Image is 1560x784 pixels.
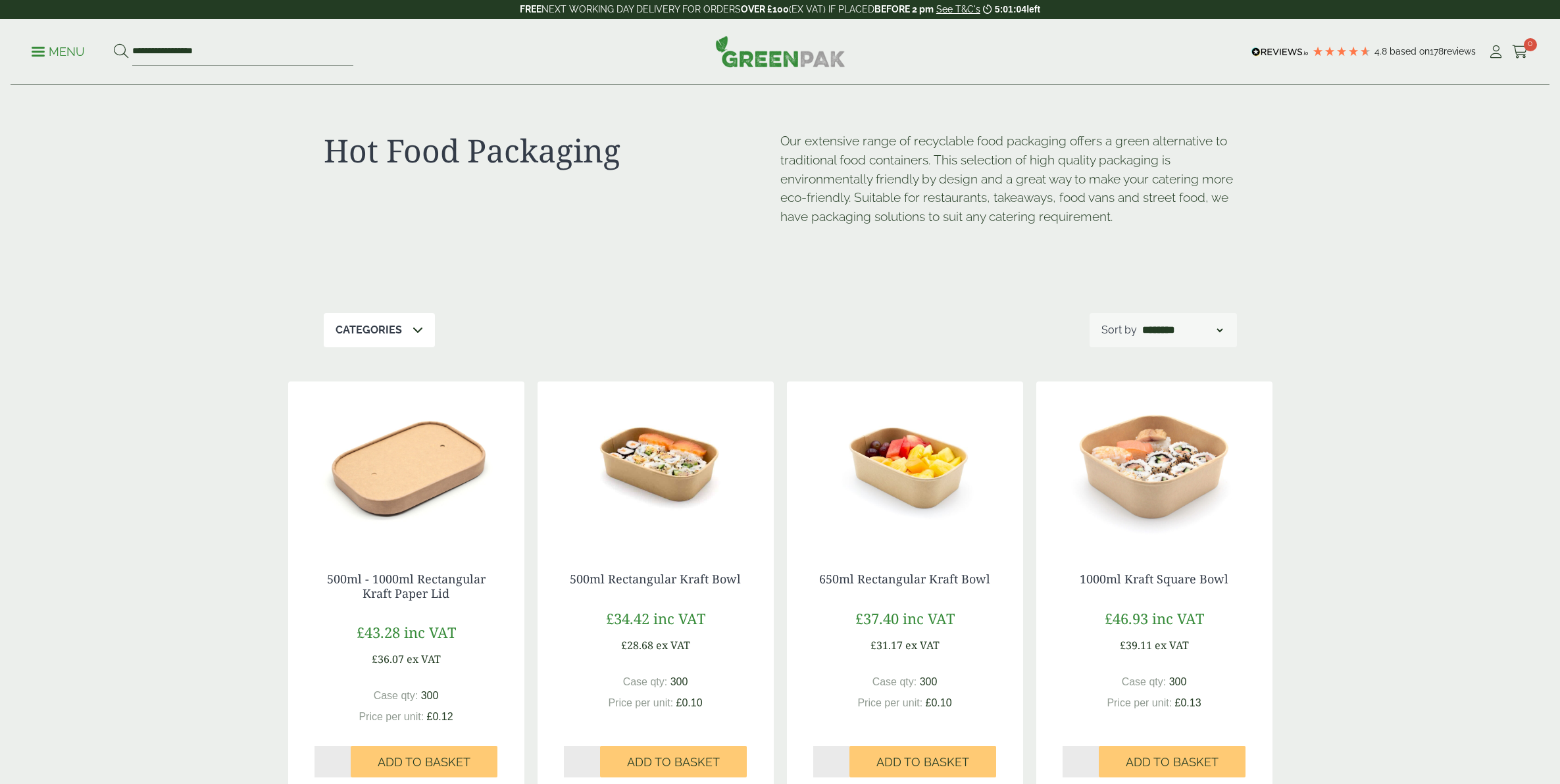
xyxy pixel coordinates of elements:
span: 300 [920,676,938,687]
span: £37.40 [855,608,899,628]
span: £0.13 [1175,697,1201,708]
div: 4.78 Stars [1312,45,1371,57]
span: £31.17 [870,638,903,652]
span: £39.11 [1120,638,1152,652]
span: Case qty: [872,676,917,687]
img: 500ml Rectangular Kraft Bowl with food contents [538,381,774,546]
span: 300 [421,690,439,701]
strong: FREE [520,4,541,14]
span: Price per unit: [608,697,673,708]
select: Shop order [1140,322,1225,338]
span: £0.10 [676,697,703,708]
a: 650ml Rectangular Kraft Bowl [819,571,990,587]
span: Price per unit: [857,697,922,708]
span: £0.12 [427,711,453,722]
a: See T&C's [936,4,980,14]
p: Categories [336,322,402,338]
span: 300 [1169,676,1187,687]
img: GreenPak Supplies [715,36,845,67]
a: 500ml - 1000ml Rectangular Kraft Paper Lid [327,571,486,601]
img: REVIEWS.io [1251,47,1309,57]
span: Price per unit: [359,711,424,722]
img: 650ml Rectangular Kraft Bowl with food contents [787,381,1023,546]
span: ex VAT [656,638,690,652]
button: Add to Basket [351,746,497,777]
span: 178 [1430,46,1444,57]
span: ex VAT [407,652,441,666]
h1: Hot Food Packaging [324,132,780,170]
span: inc VAT [1152,608,1204,628]
span: Case qty: [374,690,418,701]
span: inc VAT [404,622,456,642]
img: 2723009 1000ml Square Kraft Bowl with Sushi contents [1036,381,1272,546]
a: 500ml Rectangular Kraft Bowl [570,571,741,587]
span: Case qty: [1122,676,1167,687]
span: 300 [670,676,688,687]
img: 2723006 Paper Lid for Rectangular Kraft Bowl v1 [288,381,524,546]
span: £34.42 [606,608,649,628]
span: £43.28 [357,622,400,642]
button: Add to Basket [849,746,996,777]
strong: OVER £100 [741,4,789,14]
span: 0 [1524,38,1537,51]
span: £28.68 [621,638,653,652]
span: inc VAT [653,608,705,628]
span: Add to Basket [627,755,720,770]
a: Menu [32,44,85,57]
i: Cart [1512,45,1528,59]
span: left [1026,4,1040,14]
span: 5:01:04 [995,4,1026,14]
p: Our extensive range of recyclable food packaging offers a green alternative to traditional food c... [780,132,1237,226]
span: £36.07 [372,652,404,666]
span: Case qty: [623,676,668,687]
span: £46.93 [1105,608,1148,628]
a: 0 [1512,42,1528,62]
span: inc VAT [903,608,955,628]
p: [URL][DOMAIN_NAME] [780,238,782,239]
span: ex VAT [905,638,940,652]
p: Sort by [1101,322,1137,338]
button: Add to Basket [600,746,747,777]
span: Add to Basket [1126,755,1219,770]
strong: BEFORE 2 pm [874,4,934,14]
span: 4.8 [1374,46,1390,57]
span: Add to Basket [378,755,470,770]
i: My Account [1488,45,1504,59]
span: £0.10 [926,697,952,708]
button: Add to Basket [1099,746,1245,777]
span: Add to Basket [876,755,969,770]
span: Based on [1390,46,1430,57]
span: ex VAT [1155,638,1189,652]
a: 1000ml Kraft Square Bowl [1080,571,1228,587]
span: reviews [1444,46,1476,57]
p: Menu [32,44,85,60]
span: Price per unit: [1107,697,1172,708]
